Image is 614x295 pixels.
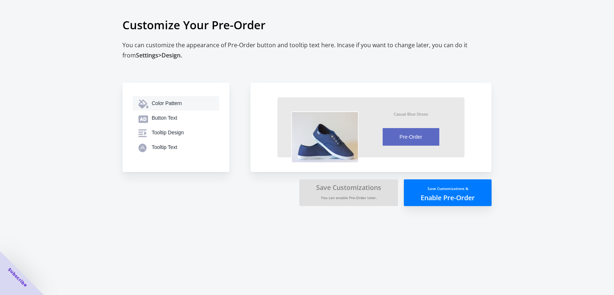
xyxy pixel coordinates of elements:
[321,195,377,200] small: You can enable Pre-Order later.
[7,266,29,288] span: Subscribe
[291,111,359,163] img: vzX7clC.png
[122,40,492,61] h2: You can customize the appearance of Pre-Order button and tooltip text here. Incase if you want to...
[133,96,219,111] button: Color Pattern
[133,125,219,140] button: Tooltip Design
[394,111,428,117] div: Casual Blue Shoes
[152,129,213,136] div: Tooltip Design
[383,128,439,146] button: Pre-Order
[299,179,398,206] button: Save CustomizationsYou can enable Pre-Order later.
[152,143,213,151] div: Tooltip Text
[133,140,219,154] button: Tooltip Text
[404,179,492,206] button: Save Customizations &Enable Pre-Order
[122,10,492,40] h1: Customize Your Pre-Order
[152,100,213,107] div: Color Pattern
[133,111,219,125] button: Button Text
[428,186,468,191] small: Save Customizations &
[152,114,213,122] div: Button Text
[136,51,182,59] span: Settings > Design.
